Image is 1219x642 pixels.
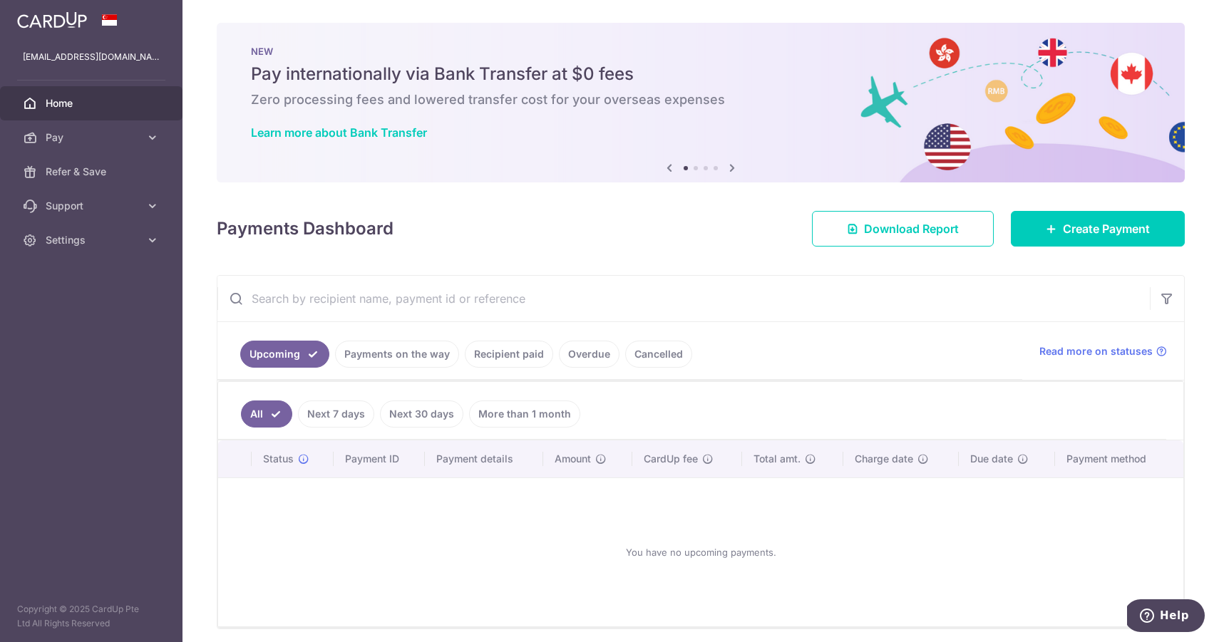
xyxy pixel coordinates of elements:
[812,211,994,247] a: Download Report
[1039,344,1167,358] a: Read more on statuses
[46,233,140,247] span: Settings
[1039,344,1153,358] span: Read more on statuses
[1055,440,1183,477] th: Payment method
[251,125,427,140] a: Learn more about Bank Transfer
[46,199,140,213] span: Support
[263,452,294,466] span: Status
[425,440,543,477] th: Payment details
[644,452,698,466] span: CardUp fee
[23,50,160,64] p: [EMAIL_ADDRESS][DOMAIN_NAME]
[380,400,463,428] a: Next 30 days
[251,91,1151,108] h6: Zero processing fees and lowered transfer cost for your overseas expenses
[970,452,1013,466] span: Due date
[46,165,140,179] span: Refer & Save
[469,400,580,428] a: More than 1 month
[46,96,140,110] span: Home
[465,341,553,368] a: Recipient paid
[555,452,591,466] span: Amount
[559,341,619,368] a: Overdue
[217,216,394,242] h4: Payments Dashboard
[298,400,374,428] a: Next 7 days
[241,400,292,428] a: All
[217,23,1185,182] img: Bank transfer banner
[46,130,140,145] span: Pay
[235,490,1166,615] div: You have no upcoming payments.
[240,341,329,368] a: Upcoming
[1127,599,1205,635] iframe: Opens a widget where you can find more information
[334,440,425,477] th: Payment ID
[753,452,801,466] span: Total amt.
[1011,211,1185,247] a: Create Payment
[17,11,87,29] img: CardUp
[864,220,959,237] span: Download Report
[251,63,1151,86] h5: Pay internationally via Bank Transfer at $0 fees
[625,341,692,368] a: Cancelled
[217,276,1150,321] input: Search by recipient name, payment id or reference
[251,46,1151,57] p: NEW
[335,341,459,368] a: Payments on the way
[1063,220,1150,237] span: Create Payment
[855,452,913,466] span: Charge date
